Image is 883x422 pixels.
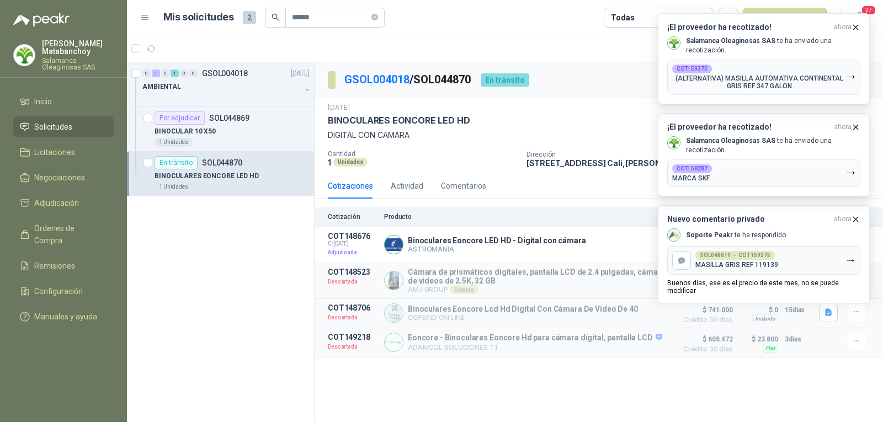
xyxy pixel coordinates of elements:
[785,333,812,346] p: 3 días
[34,146,75,158] span: Licitaciones
[385,304,403,322] img: Company Logo
[686,137,775,145] b: Salamanca Oleaginosas SAS
[34,222,103,247] span: Órdenes de Compra
[658,205,870,304] button: Nuevo comentario privadoahora Company LogoSoporte Peakr te ha respondido.SOL048619 → COT159375MAS...
[13,142,114,163] a: Licitaciones
[328,303,377,312] p: COT148706
[152,70,160,77] div: 1
[328,241,377,247] span: C: [DATE]
[328,312,377,323] p: Descartada
[408,268,671,285] p: Cámara de prismáticos digitales, pantalla LCD de 2.4 pulgadas, cámara de videos de 2.5K, 32 GB
[391,180,423,192] div: Actividad
[189,70,198,77] div: 0
[526,158,776,168] p: [STREET_ADDRESS] Cali , [PERSON_NAME][GEOGRAPHIC_DATA]
[328,150,518,158] p: Cantidad
[672,174,710,182] p: MARCA SKF
[611,12,634,24] div: Todas
[408,245,586,253] p: ASTROMANIA
[328,158,331,167] p: 1
[209,114,249,122] p: SOL044869
[155,138,193,147] div: 1 Unidades
[34,172,85,184] span: Negociaciones
[13,218,114,251] a: Órdenes de Compra
[202,159,242,167] p: SOL044870
[740,303,778,317] p: $ 0
[678,333,733,346] span: $ 605.472
[408,305,638,313] p: Binoculares Eoncore Lcd Hd Digital Con Cámara De Vídeo De 40
[763,344,778,352] div: Flex
[667,159,860,187] button: COT158287MARCA SKF
[678,346,733,352] span: Crédito 30 días
[155,171,259,181] p: BINOCULARES EONCORE LED HD
[667,215,829,224] h3: Nuevo comentario privado
[384,213,671,221] p: Producto
[441,180,486,192] div: Comentarios
[408,285,671,294] p: AMJ GROUP
[850,8,870,28] button: 27
[13,91,114,112] a: Inicio
[408,333,662,343] p: Eoncore - Binoculares Eoncore Hd para cámara digital, pantalla LCD
[678,317,733,323] span: Crédito 30 días
[408,343,662,351] p: ADAMCOL SOLUCIONES T.I
[14,45,35,66] img: Company Logo
[328,341,377,352] p: Descartada
[127,107,314,152] a: Por adjudicarSOL044869BINOCULAR 10 X501 Unidades
[13,255,114,276] a: Remisiones
[161,70,169,77] div: 0
[785,303,812,317] p: 15 días
[328,115,470,126] p: BINOCULARES EONCORE LED HD
[743,8,827,28] button: Nueva solicitud
[752,314,778,323] div: Incluido
[272,13,279,21] span: search
[740,333,778,346] p: $ 23.800
[34,197,79,209] span: Adjudicación
[333,158,368,167] div: Unidades
[13,281,114,302] a: Configuración
[667,122,829,132] h3: ¡El proveedor ha recotizado!
[526,151,776,158] p: Dirección
[328,129,870,141] p: DIGITAL CON CAMARA
[34,260,75,272] span: Remisiones
[686,136,860,155] p: te ha enviado una recotización.
[155,126,216,137] p: BINOCULAR 10 X50
[142,70,151,77] div: 0
[834,122,852,132] span: ahora
[695,251,775,260] div: SOL048619 → COT159375
[328,232,377,241] p: COT148676
[13,193,114,213] a: Adjudicación
[202,70,248,77] p: GSOL004018
[291,68,310,79] p: [DATE]
[34,285,83,297] span: Configuración
[371,14,378,20] span: close-circle
[667,279,860,295] p: Buenos días, ese es el precio de este mes, no se puede modificar
[668,229,680,241] img: Company Logo
[13,167,114,188] a: Negociaciones
[686,231,733,239] b: Soporte Peakr
[678,303,733,317] span: $ 741.000
[668,137,680,149] img: Company Logo
[328,180,373,192] div: Cotizaciones
[408,236,586,245] p: Binoculares Eoncore LED HD - Digital con cámara
[13,13,70,26] img: Logo peakr
[834,215,852,224] span: ahora
[155,156,198,169] div: En tránsito
[408,313,638,322] p: COFEIND ON LINE
[34,121,72,133] span: Solicitudes
[127,152,314,196] a: En tránsitoSOL044870BINOCULARES EONCORE LED HD1 Unidades
[328,333,377,341] p: COT149218
[450,285,479,294] div: Directo
[481,73,529,87] div: En tránsito
[328,247,377,258] p: Adjudicada
[658,113,870,196] button: ¡El proveedor ha recotizado!ahora Company LogoSalamanca Oleaginosas SAS te ha enviado una recotiz...
[695,261,778,269] p: MASILLA GRIS REF 119139
[34,311,97,323] span: Manuales y ayuda
[34,95,52,108] span: Inicio
[328,276,377,287] p: Descartada
[667,246,860,275] button: SOL048619 → COT159375MASILLA GRIS REF 119139
[344,73,409,86] a: GSOL004018
[243,11,256,24] span: 2
[344,71,472,88] p: / SOL044870
[42,57,114,71] p: Salamanca Oleaginosas SAS
[13,116,114,137] a: Solicitudes
[142,82,181,92] p: AMBIENTAL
